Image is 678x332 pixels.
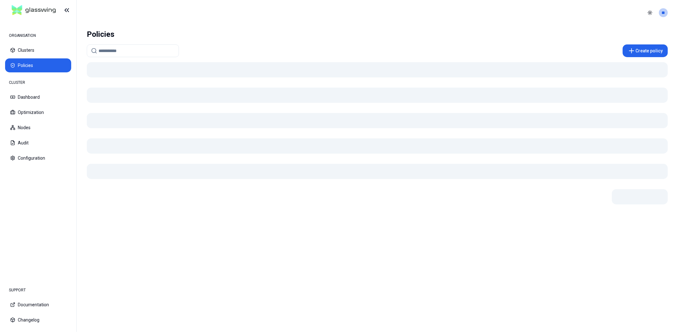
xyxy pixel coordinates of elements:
button: Configuration [5,151,71,165]
button: Changelog [5,313,71,327]
div: SUPPORT [5,284,71,296]
div: ORGANISATION [5,29,71,42]
button: Create policy [623,44,668,57]
button: Nodes [5,121,71,135]
button: Dashboard [5,90,71,104]
button: Optimization [5,105,71,119]
button: Documentation [5,298,71,312]
div: Policies [87,28,114,41]
img: GlassWing [9,3,58,18]
button: Clusters [5,43,71,57]
div: CLUSTER [5,76,71,89]
button: Audit [5,136,71,150]
button: Policies [5,58,71,72]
